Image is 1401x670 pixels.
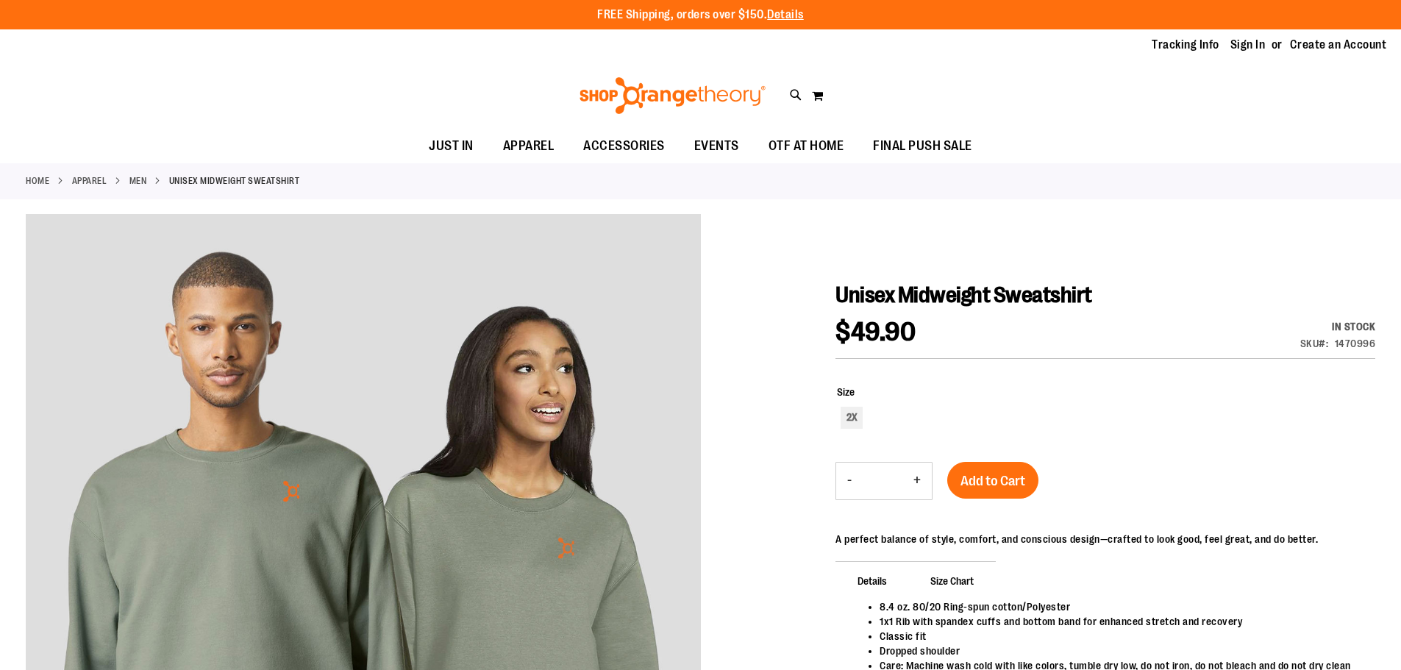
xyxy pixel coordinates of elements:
span: $49.90 [835,317,916,347]
span: JUST IN [429,129,474,163]
span: Size Chart [908,561,996,599]
span: ACCESSORIES [583,129,665,163]
button: Add to Cart [947,462,1038,499]
button: Increase product quantity [902,463,932,499]
a: Tracking Info [1152,37,1219,53]
a: Create an Account [1290,37,1387,53]
div: A perfect balance of style, comfort, and conscious design—crafted to look good, feel great, and d... [835,532,1318,546]
a: APPAREL [72,174,107,188]
div: Availability [1300,319,1376,334]
strong: SKU [1300,338,1329,349]
div: In stock [1300,319,1376,334]
span: Size [837,386,855,398]
span: EVENTS [694,129,739,163]
a: JUST IN [414,129,488,163]
p: FREE Shipping, orders over $150. [597,7,804,24]
a: Details [767,8,804,21]
a: APPAREL [488,129,569,163]
li: Classic fit [880,629,1361,644]
a: OTF AT HOME [754,129,859,163]
span: OTF AT HOME [769,129,844,163]
a: MEN [129,174,147,188]
a: ACCESSORIES [568,129,680,163]
span: Unisex Midweight Sweatshirt [835,282,1092,307]
a: EVENTS [680,129,754,163]
a: FINAL PUSH SALE [858,129,987,163]
strong: Unisex Midweight Sweatshirt [169,174,300,188]
img: Shop Orangetheory [577,77,768,114]
div: 1470996 [1335,336,1376,351]
button: Decrease product quantity [836,463,863,499]
span: FINAL PUSH SALE [873,129,972,163]
span: Add to Cart [960,473,1025,489]
a: Sign In [1230,37,1266,53]
li: Dropped shoulder [880,644,1361,658]
input: Product quantity [863,463,902,499]
div: 2X [841,407,863,429]
span: APPAREL [503,129,555,163]
span: Details [835,561,909,599]
li: 1x1 Rib with spandex cuffs and bottom band for enhanced stretch and recovery [880,614,1361,629]
a: Home [26,174,49,188]
li: 8.4 oz. 80/20 Ring-spun cotton/Polyester [880,599,1361,614]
